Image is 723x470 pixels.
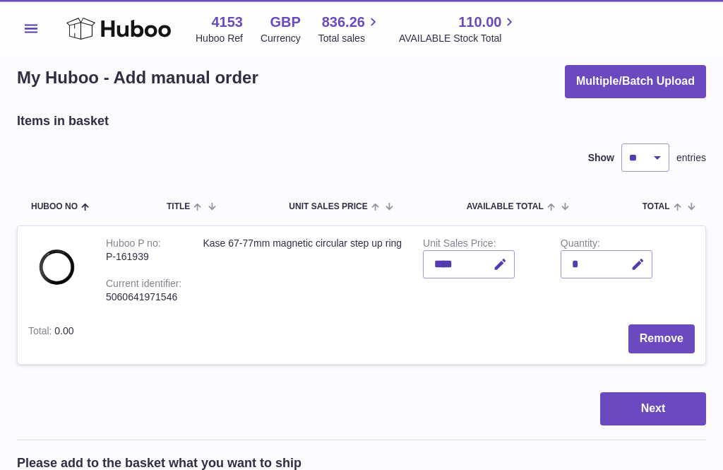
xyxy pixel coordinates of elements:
button: Multiple/Batch Upload [565,66,706,99]
button: Next [600,393,706,426]
span: 0.00 [54,326,73,337]
span: 836.26 [322,13,365,32]
div: Huboo Ref [196,32,243,45]
strong: 4153 [211,13,243,32]
a: 110.00 AVAILABLE Stock Total [399,13,518,45]
a: 836.26 Total sales [318,13,381,45]
span: Total sales [318,32,381,45]
span: AVAILABLE Stock Total [399,32,518,45]
span: 110.00 [458,13,501,32]
div: Current identifier [106,278,181,293]
td: Kase 67-77mm magnetic circular step up ring [192,227,412,315]
span: Total [643,203,670,212]
label: Total [28,326,54,341]
span: Unit Sales Price [289,203,367,212]
img: Kase 67-77mm magnetic circular step up ring [28,237,85,294]
label: Quantity [561,238,600,253]
h1: My Huboo - Add manual order [17,67,258,90]
span: Title [167,203,190,212]
label: Show [588,152,614,165]
div: 5060641971546 [106,291,181,305]
span: entries [676,152,706,165]
span: AVAILABLE Total [467,203,544,212]
strong: GBP [270,13,300,32]
div: Huboo P no [106,238,161,253]
label: Unit Sales Price [423,238,496,253]
div: Currency [261,32,301,45]
span: Huboo no [31,203,78,212]
h2: Items in basket [17,113,109,130]
div: P-161939 [106,251,181,264]
button: Remove [628,325,695,354]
